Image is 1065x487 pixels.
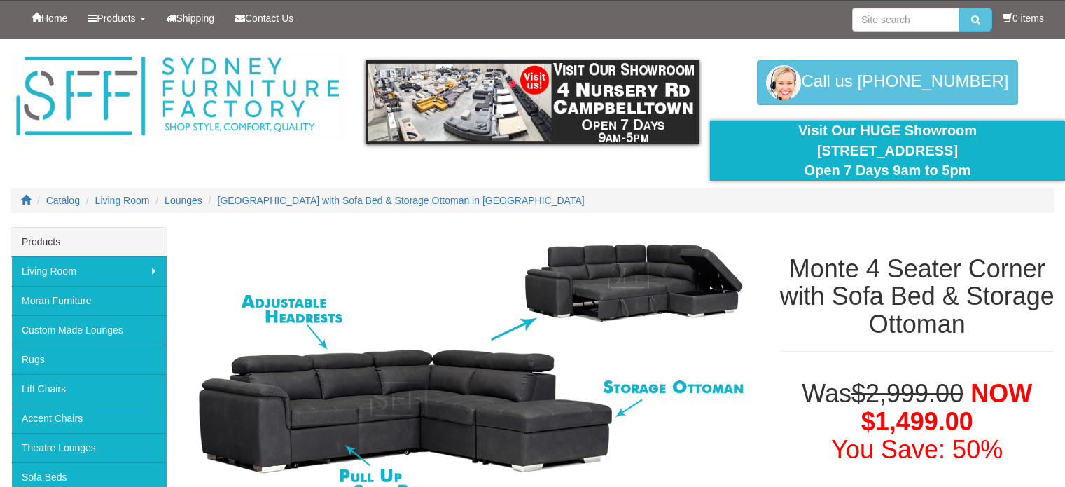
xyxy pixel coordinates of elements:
[11,433,167,462] a: Theatre Lounges
[780,380,1055,463] h1: Was
[11,286,167,315] a: Moran Furniture
[11,374,167,404] a: Lift Chairs
[11,345,167,374] a: Rugs
[156,1,225,36] a: Shipping
[245,13,293,24] span: Contact Us
[11,53,344,139] img: Sydney Furniture Factory
[366,60,699,144] img: showroom.gif
[11,404,167,433] a: Accent Chairs
[11,228,167,256] div: Products
[97,13,135,24] span: Products
[218,195,585,206] a: [GEOGRAPHIC_DATA] with Sofa Bed & Storage Ottoman in [GEOGRAPHIC_DATA]
[225,1,304,36] a: Contact Us
[1003,11,1044,25] li: 0 items
[721,121,1054,181] div: Visit Our HUGE Showroom [STREET_ADDRESS] Open 7 Days 9am to 5pm
[165,195,202,206] a: Lounges
[11,256,167,286] a: Living Room
[831,435,1003,464] font: You Save: 50%
[78,1,155,36] a: Products
[41,13,67,24] span: Home
[861,379,1032,436] span: NOW $1,499.00
[176,13,215,24] span: Shipping
[95,195,150,206] a: Living Room
[11,315,167,345] a: Custom Made Lounges
[21,1,78,36] a: Home
[851,379,963,408] del: $2,999.00
[780,255,1055,338] h1: Monte 4 Seater Corner with Sofa Bed & Storage Ottoman
[46,195,80,206] a: Catalog
[852,8,959,32] input: Site search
